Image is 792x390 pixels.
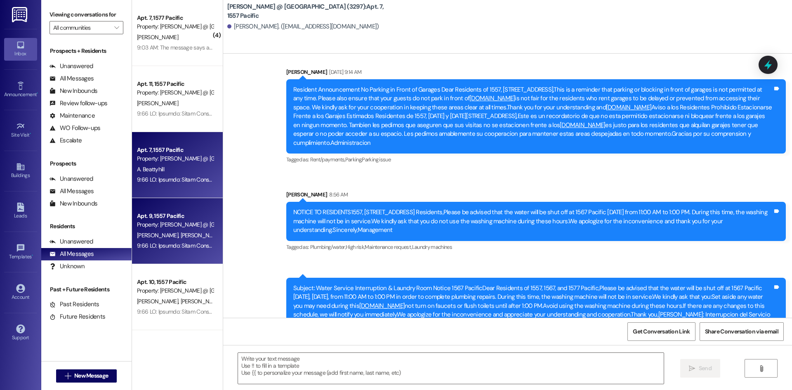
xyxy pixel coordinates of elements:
[4,322,37,344] a: Support
[327,190,348,199] div: 8:56 AM
[49,124,100,132] div: WO Follow-ups
[606,103,651,111] a: [DOMAIN_NAME]
[560,121,605,129] a: [DOMAIN_NAME]
[327,68,361,76] div: [DATE] 9:14 AM
[30,131,31,137] span: •
[49,300,99,309] div: Past Residents
[365,243,412,251] span: Maintenance request ,
[359,302,405,310] a: [DOMAIN_NAME]
[49,8,123,21] label: Viewing conversations for
[227,22,379,31] div: [PERSON_NAME]. ([EMAIL_ADDRESS][DOMAIN_NAME])
[49,62,93,71] div: Unanswered
[137,212,213,220] div: Apt. 9, 1557 Pacific
[137,165,164,173] span: A. Beattyhill
[680,359,720,378] button: Send
[4,200,37,222] a: Leads
[345,156,362,163] span: Parking ,
[49,262,85,271] div: Unknown
[32,253,33,258] span: •
[65,373,71,379] i: 
[137,80,213,88] div: Apt. 11, 1557 Pacific
[705,327,778,336] span: Share Conversation via email
[286,241,786,253] div: Tagged as:
[137,88,213,97] div: Property: [PERSON_NAME] @ [GEOGRAPHIC_DATA] (3297)
[689,365,695,372] i: 
[4,38,37,60] a: Inbox
[227,2,392,20] b: [PERSON_NAME] @ [GEOGRAPHIC_DATA] (3297): Apt. 7, 1557 Pacific
[49,312,105,321] div: Future Residents
[41,159,132,168] div: Prospects
[137,44,392,51] div: 9:03 AM: The message says attention to pacific apartments but only shut down 1567 I want to make ...
[41,47,132,55] div: Prospects + Residents
[137,278,213,286] div: Apt. 10, 1557 Pacific
[286,190,786,202] div: [PERSON_NAME]
[700,322,784,341] button: Share Conversation via email
[286,154,786,165] div: Tagged as:
[627,322,695,341] button: Get Conversation Link
[137,146,213,154] div: Apt. 7, 1557 Pacific
[49,199,97,208] div: New Inbounds
[362,156,391,163] span: Parking issue
[137,14,213,22] div: Apt. 7, 1577 Pacific
[180,298,222,305] span: [PERSON_NAME]
[137,99,178,107] span: [PERSON_NAME]
[53,21,110,34] input: All communities
[49,250,94,258] div: All Messages
[286,68,786,79] div: [PERSON_NAME]
[41,222,132,231] div: Residents
[49,99,107,108] div: Review follow-ups
[633,327,690,336] span: Get Conversation Link
[469,94,515,102] a: [DOMAIN_NAME]
[293,85,773,147] div: Resident Announcement No Parking in Front of Garages Dear Residents of 1557, [STREET_ADDRESS],Thi...
[49,74,94,83] div: All Messages
[49,87,97,95] div: New Inbounds
[49,111,95,120] div: Maintenance
[137,232,181,239] span: [PERSON_NAME]
[12,7,29,22] img: ResiDesk Logo
[293,208,773,234] div: NOTICE TO RESIDENTS1557, [STREET_ADDRESS] Residents,Please be advised that the water will be shut...
[114,24,119,31] i: 
[37,90,38,96] span: •
[4,281,37,304] a: Account
[137,286,213,295] div: Property: [PERSON_NAME] @ [GEOGRAPHIC_DATA] (3297)
[49,187,94,196] div: All Messages
[137,33,178,41] span: [PERSON_NAME]
[310,156,345,163] span: Rent/payments ,
[137,154,213,163] div: Property: [PERSON_NAME] @ [GEOGRAPHIC_DATA] (3297)
[49,237,93,246] div: Unanswered
[346,243,365,251] span: High risk ,
[4,119,37,142] a: Site Visit •
[56,369,117,383] button: New Message
[293,284,773,364] div: Subject: Water Service Interruption & Laundry Room Notice 1567 PacificDear Residents of 1557, 156...
[412,243,453,251] span: Laundry machines
[180,232,222,239] span: [PERSON_NAME]
[41,285,132,294] div: Past + Future Residents
[137,22,213,31] div: Property: [PERSON_NAME] @ [GEOGRAPHIC_DATA] (3297)
[310,243,346,251] span: Plumbing/water ,
[137,220,213,229] div: Property: [PERSON_NAME] @ [GEOGRAPHIC_DATA] (3297)
[699,364,712,373] span: Send
[74,371,108,380] span: New Message
[49,136,82,145] div: Escalate
[49,175,93,183] div: Unanswered
[4,160,37,182] a: Buildings
[137,298,181,305] span: [PERSON_NAME]
[758,365,764,372] i: 
[4,241,37,263] a: Templates •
